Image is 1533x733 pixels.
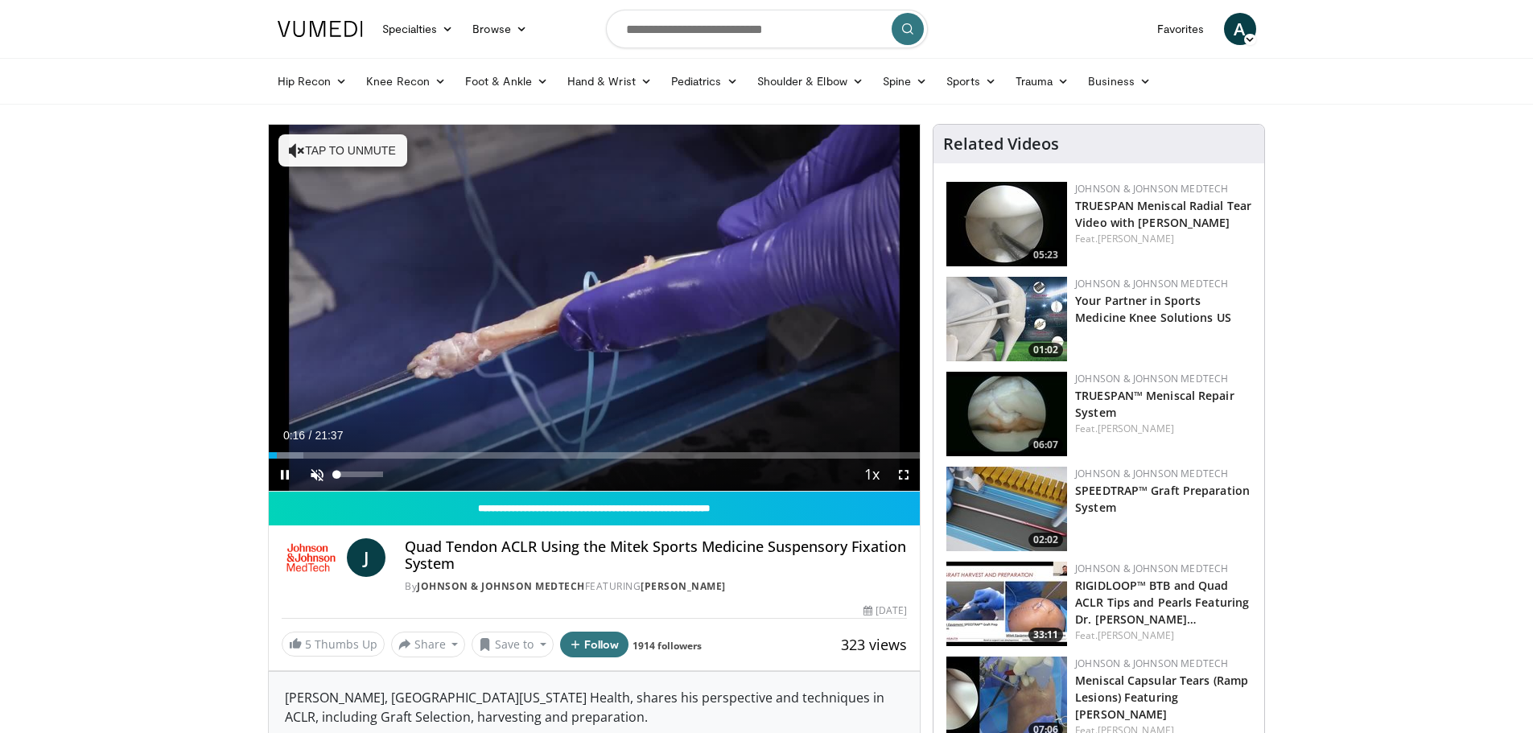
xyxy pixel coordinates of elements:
img: a46a2fe1-2704-4a9e-acc3-1c278068f6c4.150x105_q85_crop-smart_upscale.jpg [946,467,1067,551]
a: Browse [463,13,537,45]
a: Johnson & Johnson MedTech [1075,372,1228,385]
span: 33:11 [1028,628,1063,642]
img: VuMedi Logo [278,21,363,37]
div: [DATE] [863,603,907,618]
a: [PERSON_NAME] [1098,232,1174,245]
span: 06:07 [1028,438,1063,452]
button: Playback Rate [855,459,888,491]
a: Spine [873,65,937,97]
a: Shoulder & Elbow [748,65,873,97]
a: RIGIDLOOP™ BTB and Quad ACLR Tips and Pearls Featuring Dr. [PERSON_NAME]… [1075,578,1249,627]
img: 0543fda4-7acd-4b5c-b055-3730b7e439d4.150x105_q85_crop-smart_upscale.jpg [946,277,1067,361]
a: [PERSON_NAME] [1098,628,1174,642]
a: 01:02 [946,277,1067,361]
a: Sports [937,65,1006,97]
a: Pediatrics [661,65,748,97]
button: Share [391,632,466,657]
span: 5 [305,636,311,652]
a: Johnson & Johnson MedTech [1075,182,1228,196]
h4: Quad Tendon ACLR Using the Mitek Sports Medicine Suspensory Fixation System [405,538,907,573]
a: 06:07 [946,372,1067,456]
img: Johnson & Johnson MedTech [282,538,341,577]
a: Knee Recon [356,65,455,97]
a: TRUESPAN™ Meniscal Repair System [1075,388,1234,420]
a: Johnson & Johnson MedTech [1075,657,1228,670]
div: Feat. [1075,232,1251,246]
a: TRUESPAN Meniscal Radial Tear Video with [PERSON_NAME] [1075,198,1251,230]
a: Hip Recon [268,65,357,97]
a: [PERSON_NAME] [641,579,726,593]
span: 323 views [841,635,907,654]
span: 02:02 [1028,533,1063,547]
a: 02:02 [946,467,1067,551]
a: Meniscal Capsular Tears (Ramp Lesions) Featuring [PERSON_NAME] [1075,673,1248,722]
a: 5 Thumbs Up [282,632,385,657]
div: Feat. [1075,628,1251,643]
button: Tap to unmute [278,134,407,167]
video-js: Video Player [269,125,921,492]
span: 0:16 [283,429,305,442]
div: Progress Bar [269,452,921,459]
img: e42d750b-549a-4175-9691-fdba1d7a6a0f.150x105_q85_crop-smart_upscale.jpg [946,372,1067,456]
img: 4bc3a03c-f47c-4100-84fa-650097507746.150x105_q85_crop-smart_upscale.jpg [946,562,1067,646]
button: Save to [472,632,554,657]
div: Volume Level [337,472,383,477]
input: Search topics, interventions [606,10,928,48]
a: 05:23 [946,182,1067,266]
a: Johnson & Johnson MedTech [1075,562,1228,575]
div: By FEATURING [405,579,907,594]
a: SPEEDTRAP™ Graft Preparation System [1075,483,1250,515]
span: 05:23 [1028,248,1063,262]
a: Specialties [373,13,464,45]
span: 01:02 [1028,343,1063,357]
a: Johnson & Johnson MedTech [417,579,585,593]
h4: Related Videos [943,134,1059,154]
a: Foot & Ankle [455,65,558,97]
a: J [347,538,385,577]
a: Johnson & Johnson MedTech [1075,277,1228,290]
a: Johnson & Johnson MedTech [1075,467,1228,480]
a: A [1224,13,1256,45]
button: Pause [269,459,301,491]
a: Your Partner in Sports Medicine Knee Solutions US [1075,293,1231,325]
span: 21:37 [315,429,343,442]
a: 33:11 [946,562,1067,646]
button: Follow [560,632,629,657]
a: Business [1078,65,1160,97]
button: Fullscreen [888,459,920,491]
span: / [309,429,312,442]
a: [PERSON_NAME] [1098,422,1174,435]
button: Unmute [301,459,333,491]
a: Favorites [1148,13,1214,45]
a: 1914 followers [633,639,702,653]
a: Hand & Wrist [558,65,661,97]
a: Trauma [1006,65,1079,97]
img: a9cbc79c-1ae4-425c-82e8-d1f73baa128b.150x105_q85_crop-smart_upscale.jpg [946,182,1067,266]
div: Feat. [1075,422,1251,436]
